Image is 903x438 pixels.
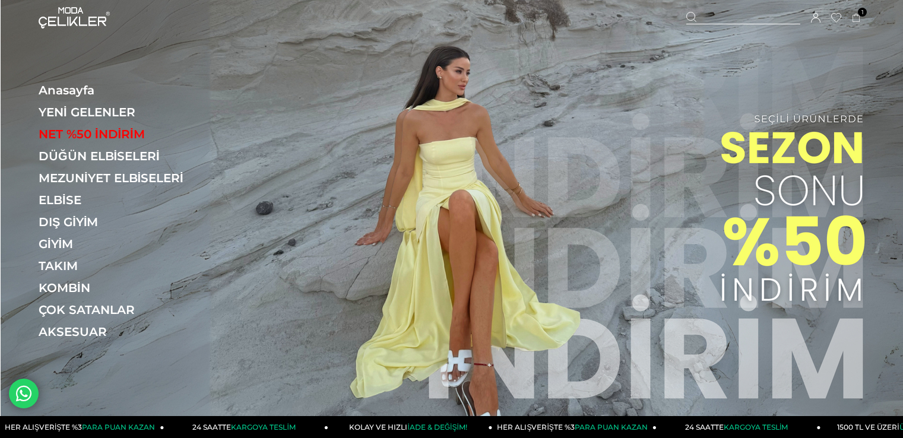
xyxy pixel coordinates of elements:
a: NET %50 İNDİRİM [39,127,202,141]
span: PARA PUAN KAZAN [575,423,648,431]
a: 24 SAATTEKARGOYA TESLİM [164,416,329,438]
img: logo [39,7,110,28]
a: AKSESUAR [39,325,202,339]
a: HER ALIŞVERİŞTE %3PARA PUAN KAZAN [493,416,657,438]
span: KARGOYA TESLİM [724,423,788,431]
a: 1 [852,14,861,23]
a: ELBİSE [39,193,202,207]
a: YENİ GELENLER [39,105,202,119]
a: Anasayfa [39,83,202,97]
a: KOLAY VE HIZLIİADE & DEĞİŞİM! [328,416,493,438]
a: KOMBİN [39,281,202,295]
span: KARGOYA TESLİM [231,423,295,431]
a: 24 SAATTEKARGOYA TESLİM [657,416,821,438]
a: DÜĞÜN ELBİSELERİ [39,149,202,163]
span: 1 [858,8,867,17]
a: MEZUNİYET ELBİSELERİ [39,171,202,185]
a: TAKIM [39,259,202,273]
a: ÇOK SATANLAR [39,303,202,317]
span: İADE & DEĞİŞİM! [407,423,467,431]
a: GİYİM [39,237,202,251]
a: DIŞ GİYİM [39,215,202,229]
span: PARA PUAN KAZAN [82,423,155,431]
